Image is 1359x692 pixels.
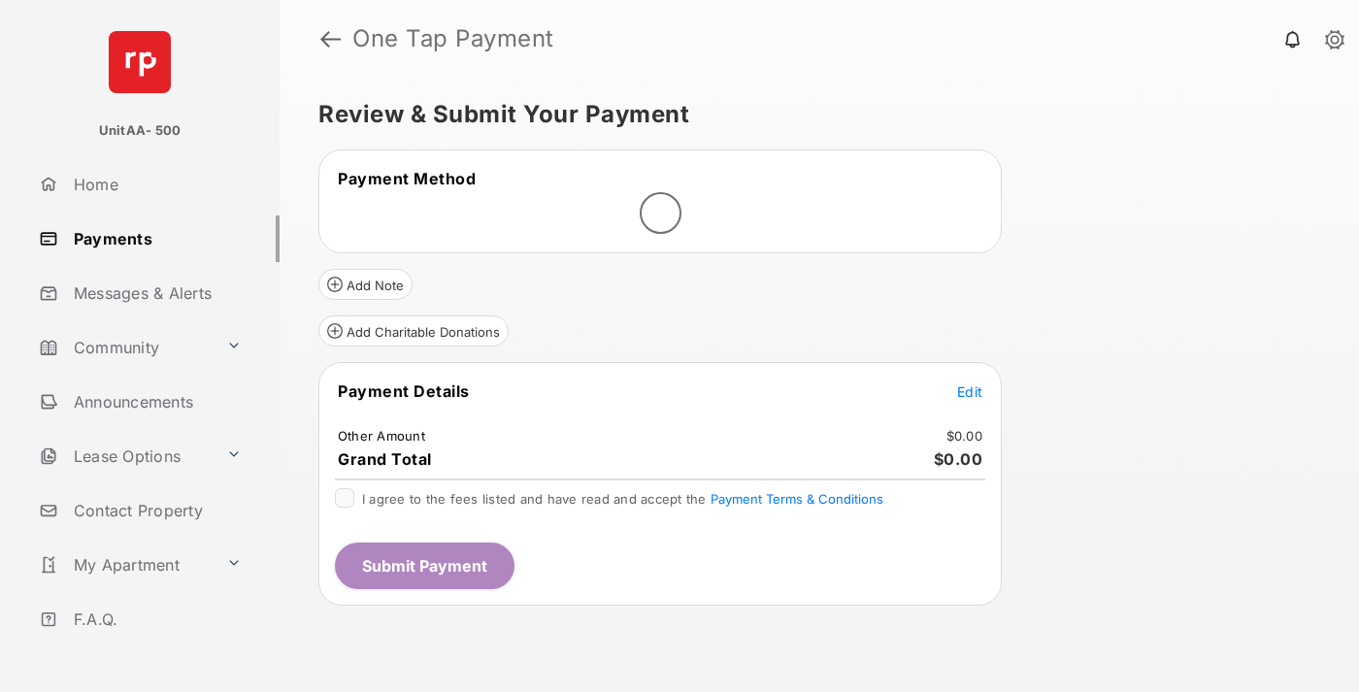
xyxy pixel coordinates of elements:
[337,427,426,445] td: Other Amount
[711,491,883,507] button: I agree to the fees listed and have read and accept the
[318,315,509,346] button: Add Charitable Donations
[338,169,476,188] span: Payment Method
[957,381,982,401] button: Edit
[109,31,171,93] img: svg+xml;base64,PHN2ZyB4bWxucz0iaHR0cDovL3d3dy53My5vcmcvMjAwMC9zdmciIHdpZHRoPSI2NCIgaGVpZ2h0PSI2NC...
[338,381,470,401] span: Payment Details
[945,427,983,445] td: $0.00
[352,27,554,50] strong: One Tap Payment
[31,324,218,371] a: Community
[31,161,280,208] a: Home
[318,103,1305,126] h5: Review & Submit Your Payment
[318,269,413,300] button: Add Note
[31,215,280,262] a: Payments
[31,542,218,588] a: My Apartment
[335,543,514,589] button: Submit Payment
[31,433,218,479] a: Lease Options
[99,121,182,141] p: UnitAA- 500
[31,379,280,425] a: Announcements
[31,270,280,316] a: Messages & Alerts
[31,596,280,643] a: F.A.Q.
[338,449,432,469] span: Grand Total
[31,487,280,534] a: Contact Property
[362,491,883,507] span: I agree to the fees listed and have read and accept the
[934,449,983,469] span: $0.00
[957,383,982,400] span: Edit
